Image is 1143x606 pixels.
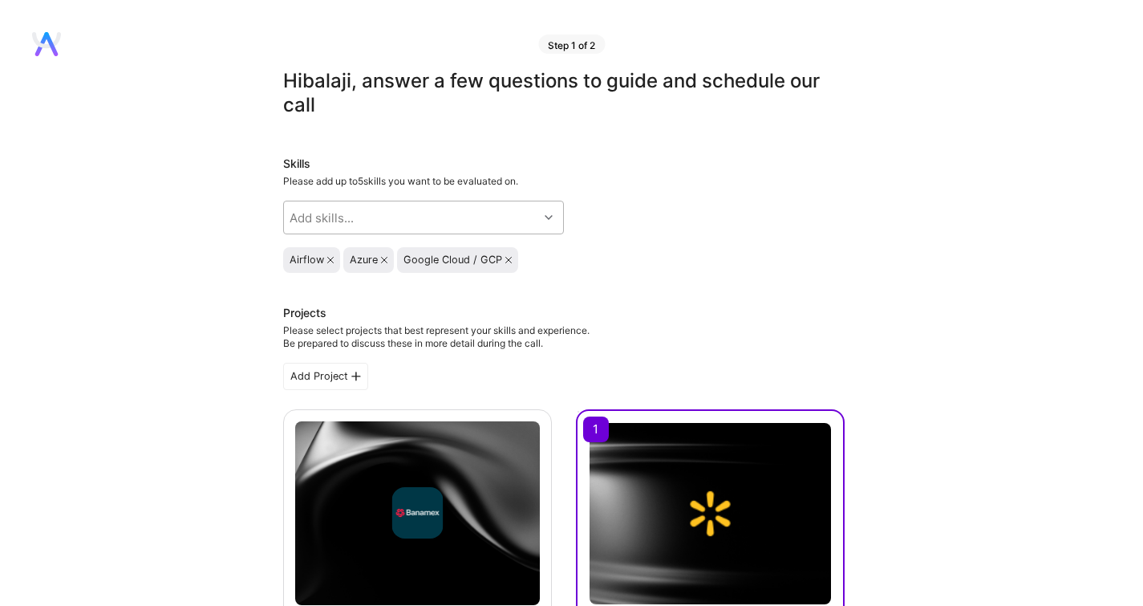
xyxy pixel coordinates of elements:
[590,423,831,604] img: cover
[545,214,553,222] i: icon Chevron
[350,254,378,266] div: Azure
[351,372,361,381] i: icon PlusBlackFlat
[538,35,605,54] div: Step 1 of 2
[283,175,845,188] div: Please add up to 5 skills you want to be evaluated on.
[283,305,326,321] div: Projects
[403,254,502,266] div: Google Cloud / GCP
[327,257,334,263] i: icon Close
[290,209,354,226] div: Add skills...
[505,257,512,263] i: icon Close
[290,254,324,266] div: Airflow
[283,324,590,350] div: Please select projects that best represent your skills and experience. Be prepared to discuss the...
[283,69,845,117] div: Hi balaji , answer a few questions to guide and schedule our call
[283,363,368,390] div: Add Project
[381,257,387,263] i: icon Close
[684,488,736,539] img: Company logo
[283,156,845,172] div: Skills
